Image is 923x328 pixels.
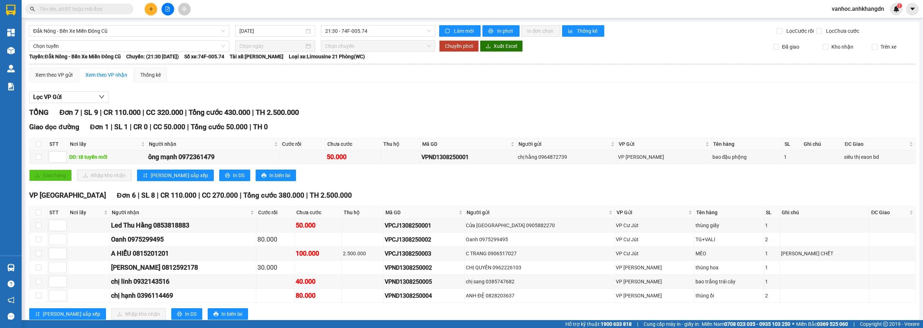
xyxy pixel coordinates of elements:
[77,170,132,181] button: downloadNhập kho nhận
[142,108,144,117] span: |
[257,262,293,273] div: 30.000
[30,6,35,12] span: search
[230,53,283,60] span: Tài xế: [PERSON_NAME]
[702,320,790,328] span: Miền Nam
[111,262,255,273] div: [PERSON_NAME] 0812592178
[130,123,132,131] span: |
[618,153,710,161] div: VP [PERSON_NAME]
[497,27,514,35] span: In phơi
[8,297,14,304] span: notification
[439,40,479,52] button: Chuyển phơi
[213,311,218,317] span: printer
[239,42,304,50] input: Chọn ngày
[615,219,694,233] td: VP Cư Jút
[143,173,148,179] span: sort-ascending
[90,123,109,131] span: Đơn 1
[198,191,200,199] span: |
[765,221,778,229] div: 1
[845,140,908,148] span: ĐC Giao
[568,28,574,34] span: bar-chart
[269,171,290,179] span: In biên lai
[384,247,465,261] td: VPCJ1308250003
[33,93,62,102] span: Lọc VP Gửi
[897,3,902,8] sup: 1
[103,108,141,117] span: CR 110.000
[615,247,694,261] td: VP Cư Jút
[562,25,604,37] button: bar-chartThống kê
[84,108,98,117] span: SL 9
[783,138,801,150] th: SL
[256,170,296,181] button: printerIn biên lai
[695,221,763,229] div: thùng giấy
[765,264,778,271] div: 1
[140,71,161,79] div: Thống kê
[325,41,431,51] span: Chọn chuyến
[225,173,230,179] span: printer
[385,291,464,300] div: VPND1308250004
[765,235,778,243] div: 2
[111,291,255,301] div: chị hạnh 0396114469
[783,27,815,35] span: Lọc Cước rồi
[111,277,255,287] div: chị linh 0932143516
[327,152,380,162] div: 50.000
[765,278,778,286] div: 1
[243,191,304,199] span: Tổng cước 380.000
[29,54,121,59] b: Tuyến: Đắk Nông - Bến Xe Miền Đông Cũ
[117,191,136,199] span: Đơn 6
[445,28,451,34] span: sync
[35,71,72,79] div: Xem theo VP gửi
[343,250,382,257] div: 2.500.000
[615,275,694,289] td: VP Nam Dong
[289,53,365,60] span: Loại xe: Limousine 21 Phòng(WC)
[240,191,242,199] span: |
[150,123,151,131] span: |
[137,170,214,181] button: sort-ascending[PERSON_NAME] sắp xếp
[325,26,431,36] span: 21:30 - 74F-005.74
[221,310,242,318] span: In biên lai
[233,171,244,179] span: In DS
[29,191,106,199] span: VP [GEOGRAPHIC_DATA]
[7,83,15,90] img: solution-icon
[296,277,340,287] div: 40.000
[694,207,764,219] th: Tên hàng
[883,322,888,327] span: copyright
[384,289,465,303] td: VPND1308250004
[616,221,693,229] div: VP Cư Jút
[280,138,326,150] th: Cước rồi
[765,250,778,257] div: 1
[7,65,15,72] img: warehouse-icon
[306,191,308,199] span: |
[764,207,780,219] th: SL
[853,320,854,328] span: |
[256,207,295,219] th: Cước rồi
[439,25,481,37] button: syncLàm mới
[111,248,255,259] div: A HIẾU 0815201201
[617,208,687,216] span: VP Gửi
[29,170,72,181] button: uploadGiao hàng
[421,153,515,162] div: VPND1308250001
[187,123,189,131] span: |
[141,191,155,199] span: SL 8
[153,123,185,131] span: CC 50.000
[802,138,843,150] th: Ghi chú
[7,47,15,54] img: warehouse-icon
[133,123,148,131] span: CR 0
[466,235,613,243] div: Oanh 0975299495
[466,264,613,271] div: CHỊ QUYÊN 0962226103
[8,313,14,320] span: message
[844,153,914,161] div: siêu thị eaon bd
[616,292,693,300] div: VP [PERSON_NAME]
[385,277,464,286] div: VPND1308250005
[148,152,279,162] div: ông mạnh 0972361479
[385,249,464,258] div: VPCJ1308250003
[33,26,225,36] span: Đắk Nông - Bến Xe Miền Đông Cũ
[261,173,266,179] span: printer
[619,140,703,148] span: VP Gửi
[466,292,613,300] div: ANH ĐỆ 0828203637
[565,320,632,328] span: Hỗ trợ kỹ thuật:
[6,5,16,15] img: logo-vxr
[381,138,420,150] th: Thu hộ
[466,221,613,229] div: Cửa [GEOGRAPHIC_DATA] 0905882270
[712,153,782,161] div: bao đậu phộng
[296,220,340,230] div: 50.000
